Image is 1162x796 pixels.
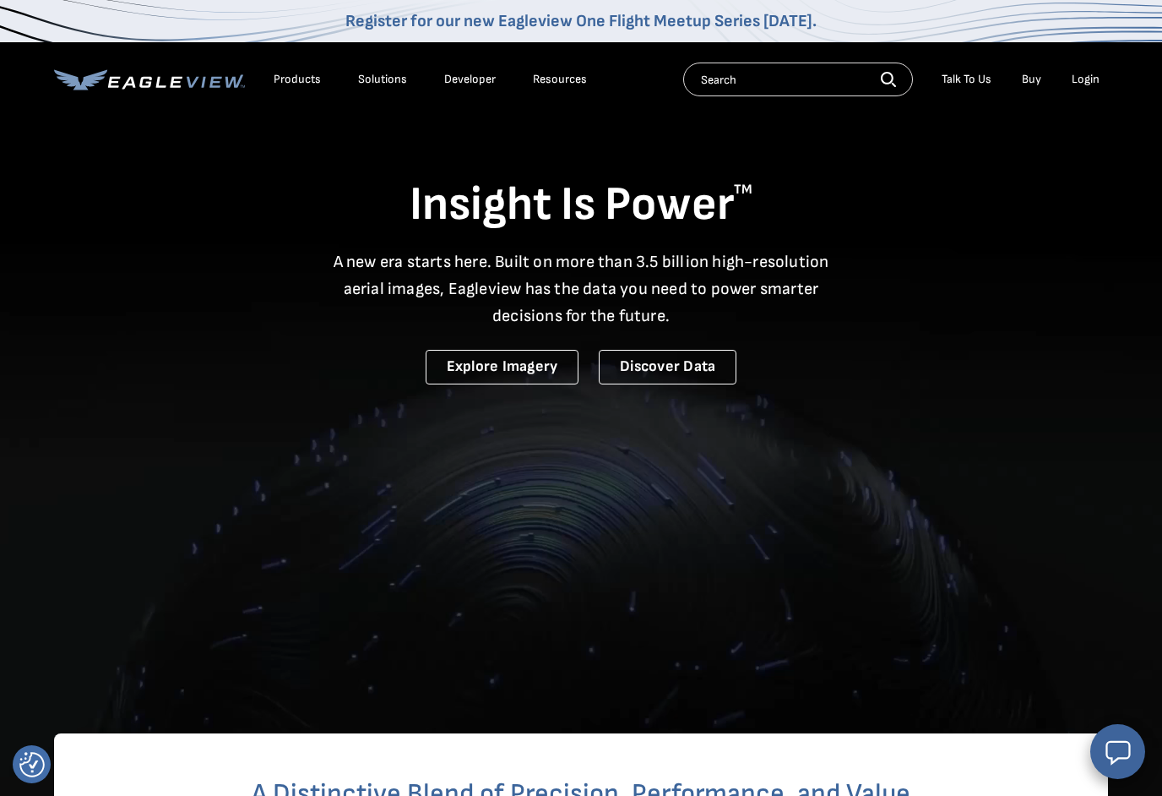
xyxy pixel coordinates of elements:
[323,248,839,330] p: A new era starts here. Built on more than 3.5 billion high-resolution aerial images, Eagleview ha...
[599,350,736,384] a: Discover Data
[358,72,407,87] div: Solutions
[19,752,45,777] button: Consent Preferences
[54,176,1108,235] h1: Insight Is Power
[942,72,991,87] div: Talk To Us
[734,182,752,198] sup: TM
[683,63,913,96] input: Search
[444,72,496,87] a: Developer
[1072,72,1100,87] div: Login
[533,72,587,87] div: Resources
[1022,72,1041,87] a: Buy
[1090,724,1145,779] button: Open chat window
[345,11,817,31] a: Register for our new Eagleview One Flight Meetup Series [DATE].
[426,350,579,384] a: Explore Imagery
[274,72,321,87] div: Products
[19,752,45,777] img: Revisit consent button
